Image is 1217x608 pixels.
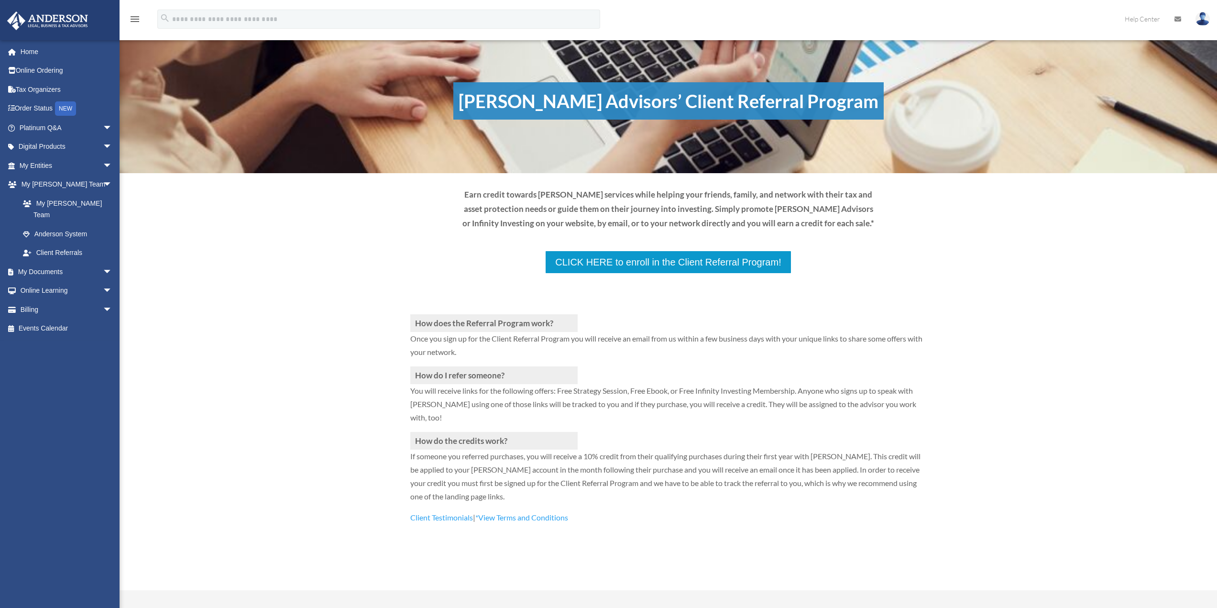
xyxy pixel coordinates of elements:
[103,137,122,157] span: arrow_drop_down
[7,42,127,61] a: Home
[410,384,927,432] p: You will receive links for the following offers: Free Strategy Session, Free Ebook, or Free Infin...
[410,314,578,332] h3: How does the Referral Program work?
[1195,12,1210,26] img: User Pic
[475,513,568,527] a: *View Terms and Conditions
[7,319,127,338] a: Events Calendar
[103,175,122,195] span: arrow_drop_down
[13,243,122,263] a: Client Referrals
[410,366,578,384] h3: How do I refer someone?
[545,250,791,274] a: CLICK HERE to enroll in the Client Referral Program!
[7,156,127,175] a: My Entitiesarrow_drop_down
[103,262,122,282] span: arrow_drop_down
[7,99,127,119] a: Order StatusNEW
[103,156,122,176] span: arrow_drop_down
[103,300,122,320] span: arrow_drop_down
[462,188,875,230] p: Earn credit towards [PERSON_NAME] services while helping your friends, family, and network with t...
[7,80,127,99] a: Tax Organizers
[410,511,927,524] p: |
[13,194,127,224] a: My [PERSON_NAME] Team
[453,82,884,120] h1: [PERSON_NAME] Advisors’ Client Referral Program
[7,118,127,137] a: Platinum Q&Aarrow_drop_down
[129,13,141,25] i: menu
[7,300,127,319] a: Billingarrow_drop_down
[7,175,127,194] a: My [PERSON_NAME] Teamarrow_drop_down
[410,513,473,527] a: Client Testimonials
[7,137,127,156] a: Digital Productsarrow_drop_down
[103,118,122,138] span: arrow_drop_down
[410,432,578,450] h3: How do the credits work?
[129,17,141,25] a: menu
[7,262,127,281] a: My Documentsarrow_drop_down
[7,281,127,300] a: Online Learningarrow_drop_down
[55,101,76,116] div: NEW
[410,332,927,366] p: Once you sign up for the Client Referral Program you will receive an email from us within a few b...
[7,61,127,80] a: Online Ordering
[13,224,127,243] a: Anderson System
[4,11,91,30] img: Anderson Advisors Platinum Portal
[410,450,927,511] p: If someone you referred purchases, you will receive a 10% credit from their qualifying purchases ...
[103,281,122,301] span: arrow_drop_down
[160,13,170,23] i: search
